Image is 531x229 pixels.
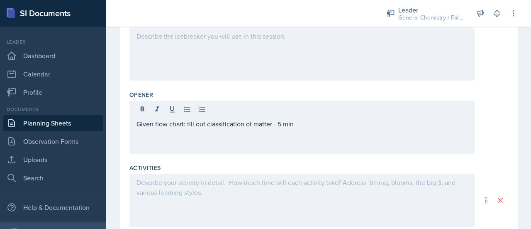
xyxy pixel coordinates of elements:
a: Dashboard [3,47,103,64]
div: Leader [398,5,465,15]
div: Leader [3,38,103,46]
div: Documents [3,106,103,113]
label: Opener [129,91,153,99]
label: Activities [129,164,161,172]
p: Given flow chart: fill out classification of matter - 5 min [136,119,468,129]
a: Calendar [3,66,103,82]
a: Search [3,170,103,186]
a: Observation Forms [3,133,103,150]
a: Profile [3,84,103,101]
div: General Chemistry / Fall 2025 [398,13,465,22]
div: Help & Documentation [3,199,103,216]
a: Planning Sheets [3,115,103,131]
a: Uploads [3,151,103,168]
